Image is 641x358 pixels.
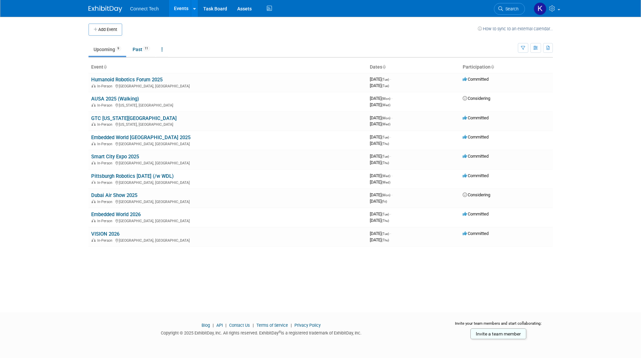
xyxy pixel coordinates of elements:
[367,62,460,73] th: Dates
[91,199,364,204] div: [GEOGRAPHIC_DATA], [GEOGRAPHIC_DATA]
[202,323,210,328] a: Blog
[279,330,281,334] sup: ®
[382,97,390,101] span: (Mon)
[370,211,391,216] span: [DATE]
[390,154,391,159] span: -
[382,238,389,242] span: (Thu)
[91,218,364,223] div: [GEOGRAPHIC_DATA], [GEOGRAPHIC_DATA]
[478,26,553,31] a: How to sync to an external calendar...
[91,134,190,141] a: Embedded World [GEOGRAPHIC_DATA] 2025
[370,199,387,204] span: [DATE]
[444,321,553,331] div: Invite your team members and start collaborating:
[382,200,387,203] span: (Fri)
[382,161,389,165] span: (Thu)
[463,96,490,101] span: Considering
[91,211,141,217] a: Embedded World 2026
[91,83,364,88] div: [GEOGRAPHIC_DATA], [GEOGRAPHIC_DATA]
[92,200,96,203] img: In-Person Event
[382,84,389,88] span: (Tue)
[229,323,250,328] a: Contact Us
[382,135,389,139] span: (Tue)
[370,115,392,120] span: [DATE]
[224,323,228,328] span: |
[391,173,392,178] span: -
[382,122,390,126] span: (Wed)
[92,122,96,126] img: In-Person Event
[289,323,293,328] span: |
[91,173,174,179] a: Pittsburgh Robotics [DATE] (/w WDL)
[382,181,390,184] span: (Wed)
[370,218,389,223] span: [DATE]
[103,64,107,70] a: Sort by Event Name
[97,238,114,243] span: In-Person
[382,193,390,197] span: (Mon)
[115,46,121,51] span: 9
[382,103,390,107] span: (Wed)
[370,237,389,242] span: [DATE]
[370,192,392,197] span: [DATE]
[390,211,391,216] span: -
[370,160,389,165] span: [DATE]
[92,84,96,87] img: In-Person Event
[370,141,389,146] span: [DATE]
[382,64,386,70] a: Sort by Start Date
[370,102,390,107] span: [DATE]
[370,83,389,88] span: [DATE]
[382,116,390,120] span: (Mon)
[92,161,96,164] img: In-Person Event
[97,200,114,204] span: In-Person
[88,62,367,73] th: Event
[216,323,223,328] a: API
[88,6,122,12] img: ExhibitDay
[88,43,126,56] a: Upcoming9
[390,134,391,140] span: -
[91,192,137,198] a: Dubai Air Show 2025
[503,6,519,11] span: Search
[460,62,553,73] th: Participation
[251,323,255,328] span: |
[382,155,389,158] span: (Tue)
[97,181,114,185] span: In-Person
[370,121,390,126] span: [DATE]
[390,231,391,236] span: -
[370,231,391,236] span: [DATE]
[88,24,122,36] button: Add Event
[91,121,364,127] div: [US_STATE], [GEOGRAPHIC_DATA]
[92,181,96,184] img: In-Person Event
[91,154,139,160] a: Smart City Expo 2025
[370,77,391,82] span: [DATE]
[370,96,392,101] span: [DATE]
[370,134,391,140] span: [DATE]
[88,328,434,336] div: Copyright © 2025 ExhibitDay, Inc. All rights reserved. ExhibitDay is a registered trademark of Ex...
[256,323,288,328] a: Terms of Service
[494,3,525,15] a: Search
[92,219,96,222] img: In-Person Event
[91,231,119,237] a: VISION 2026
[470,328,526,339] a: Invite a team member
[391,192,392,197] span: -
[92,238,96,242] img: In-Person Event
[92,103,96,107] img: In-Person Event
[463,231,489,236] span: Committed
[91,115,177,121] a: GTC [US_STATE][GEOGRAPHIC_DATA]
[463,173,489,178] span: Committed
[91,102,364,108] div: [US_STATE], [GEOGRAPHIC_DATA]
[382,78,389,81] span: (Tue)
[463,154,489,159] span: Committed
[463,192,490,197] span: Considering
[463,134,489,140] span: Committed
[130,6,159,11] span: Connect Tech
[91,180,364,185] div: [GEOGRAPHIC_DATA], [GEOGRAPHIC_DATA]
[97,219,114,223] span: In-Person
[463,115,489,120] span: Committed
[97,161,114,165] span: In-Person
[382,142,389,146] span: (Thu)
[390,77,391,82] span: -
[97,122,114,127] span: In-Person
[370,180,390,185] span: [DATE]
[382,174,390,178] span: (Wed)
[97,142,114,146] span: In-Person
[211,323,215,328] span: |
[128,43,155,56] a: Past11
[463,77,489,82] span: Committed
